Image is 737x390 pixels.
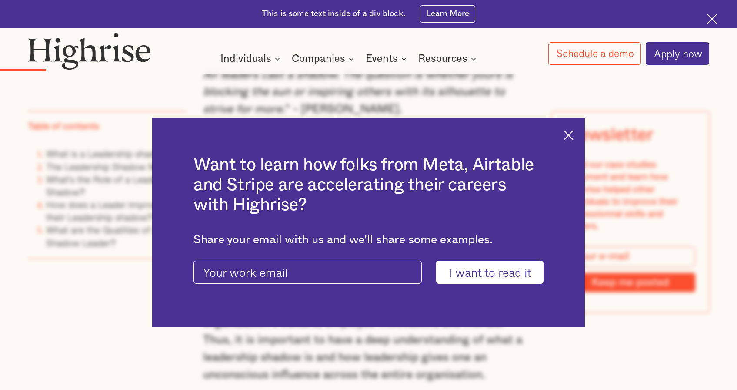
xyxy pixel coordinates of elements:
[262,8,406,19] div: This is some text inside of a div block.
[646,42,709,65] a: Apply now
[193,233,544,247] div: Share your email with us and we'll share some examples.
[193,261,544,284] form: current-ascender-blog-article-modal-form
[220,54,271,64] div: Individuals
[436,261,544,284] input: I want to read it
[366,54,409,64] div: Events
[418,54,467,64] div: Resources
[420,5,476,23] a: Learn More
[292,54,357,64] div: Companies
[28,32,151,70] img: Highrise logo
[220,54,283,64] div: Individuals
[564,130,574,140] img: Cross icon
[292,54,345,64] div: Companies
[193,261,422,284] input: Your work email
[418,54,479,64] div: Resources
[707,14,717,24] img: Cross icon
[366,54,398,64] div: Events
[193,155,544,215] h2: Want to learn how folks from Meta, Airtable and Stripe are accelerating their careers with Highrise?
[548,42,641,64] a: Schedule a demo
